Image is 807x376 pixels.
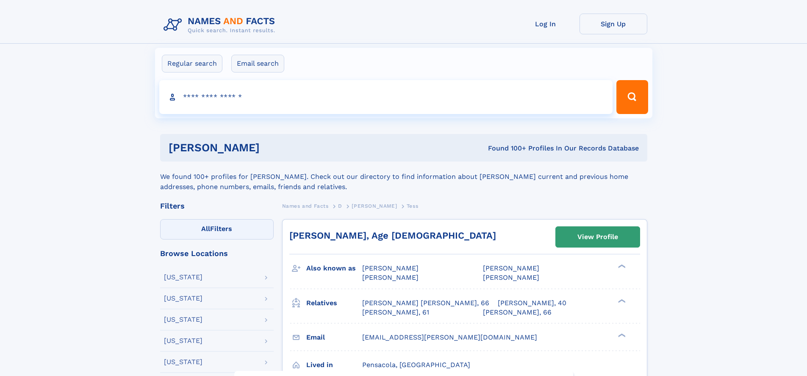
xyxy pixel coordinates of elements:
[159,80,613,114] input: search input
[362,273,419,281] span: [PERSON_NAME]
[164,359,202,365] div: [US_STATE]
[169,142,374,153] h1: [PERSON_NAME]
[362,361,470,369] span: Pensacola, [GEOGRAPHIC_DATA]
[160,162,647,192] div: We found 100+ profiles for [PERSON_NAME]. Check out our directory to find information about [PERS...
[362,298,489,308] a: [PERSON_NAME] [PERSON_NAME], 66
[289,230,496,241] a: [PERSON_NAME], Age [DEMOGRAPHIC_DATA]
[483,273,539,281] span: [PERSON_NAME]
[483,308,552,317] a: [PERSON_NAME], 66
[231,55,284,72] label: Email search
[512,14,580,34] a: Log In
[306,261,362,276] h3: Also known as
[362,308,429,317] a: [PERSON_NAME], 61
[362,333,537,341] span: [EMAIL_ADDRESS][PERSON_NAME][DOMAIN_NAME]
[498,298,566,308] a: [PERSON_NAME], 40
[616,264,626,269] div: ❯
[338,201,342,211] a: D
[556,227,640,247] a: View Profile
[164,274,202,281] div: [US_STATE]
[580,14,647,34] a: Sign Up
[338,203,342,209] span: D
[616,332,626,338] div: ❯
[160,250,274,257] div: Browse Locations
[374,144,639,153] div: Found 100+ Profiles In Our Records Database
[306,330,362,345] h3: Email
[160,14,282,36] img: Logo Names and Facts
[577,227,618,247] div: View Profile
[352,203,397,209] span: [PERSON_NAME]
[306,358,362,372] h3: Lived in
[282,201,329,211] a: Names and Facts
[616,298,626,304] div: ❯
[407,203,418,209] span: Tess
[306,296,362,310] h3: Relatives
[164,337,202,344] div: [US_STATE]
[164,316,202,323] div: [US_STATE]
[616,80,648,114] button: Search Button
[160,202,274,210] div: Filters
[162,55,222,72] label: Regular search
[160,219,274,240] label: Filters
[362,264,419,272] span: [PERSON_NAME]
[352,201,397,211] a: [PERSON_NAME]
[483,264,539,272] span: [PERSON_NAME]
[164,295,202,302] div: [US_STATE]
[201,225,210,233] span: All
